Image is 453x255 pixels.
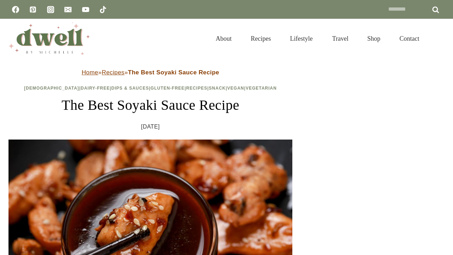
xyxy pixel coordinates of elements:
a: Shop [358,26,390,51]
span: | | | | | | | [24,86,277,91]
h1: The Best Soyaki Sauce Recipe [8,95,292,116]
a: Recipes [241,26,281,51]
span: » » [82,69,219,76]
a: Home [82,69,98,76]
a: [DEMOGRAPHIC_DATA] [24,86,79,91]
a: Lifestyle [281,26,322,51]
a: Recipes [102,69,124,76]
time: [DATE] [141,121,160,132]
a: Dips & Sauces [111,86,149,91]
a: TikTok [96,2,110,17]
nav: Primary Navigation [206,26,429,51]
strong: The Best Soyaki Sauce Recipe [128,69,219,76]
a: YouTube [79,2,93,17]
a: Instagram [44,2,58,17]
button: View Search Form [432,33,445,45]
a: Contact [390,26,429,51]
a: Email [61,2,75,17]
a: About [206,26,241,51]
img: DWELL by michelle [8,22,90,55]
a: Facebook [8,2,23,17]
a: Pinterest [26,2,40,17]
a: Travel [322,26,358,51]
a: Vegan [227,86,244,91]
a: Snack [209,86,226,91]
a: Vegetarian [246,86,277,91]
a: Recipes [186,86,207,91]
a: Gluten-Free [150,86,184,91]
a: Dairy-Free [81,86,110,91]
